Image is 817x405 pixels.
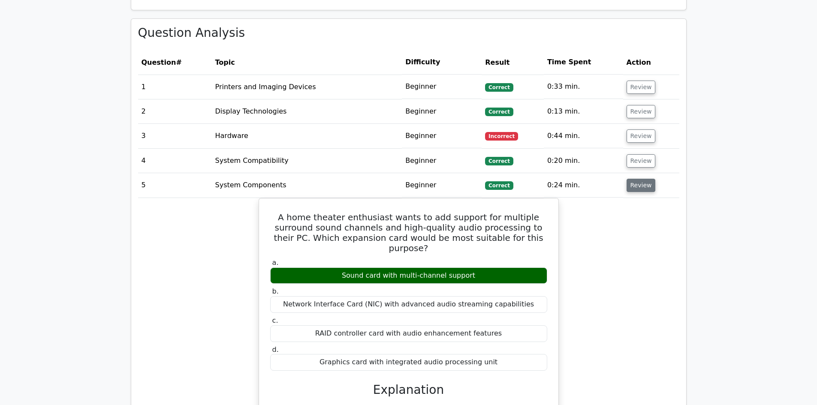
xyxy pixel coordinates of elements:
span: a. [272,258,279,267]
span: Correct [485,181,513,190]
td: Beginner [402,173,482,198]
button: Review [627,105,656,118]
span: c. [272,316,278,324]
td: Display Technologies [212,99,402,124]
span: Question [142,58,176,66]
td: 1 [138,75,212,99]
span: Incorrect [485,132,518,141]
td: Printers and Imaging Devices [212,75,402,99]
td: 2 [138,99,212,124]
td: Beginner [402,75,482,99]
td: System Compatibility [212,149,402,173]
th: Result [482,50,544,75]
button: Review [627,81,656,94]
td: 5 [138,173,212,198]
td: 0:13 min. [544,99,623,124]
span: d. [272,345,279,354]
h3: Question Analysis [138,26,679,40]
span: b. [272,287,279,295]
span: Correct [485,157,513,165]
button: Review [627,154,656,168]
button: Review [627,179,656,192]
td: 0:24 min. [544,173,623,198]
td: System Components [212,173,402,198]
th: Topic [212,50,402,75]
td: 0:33 min. [544,75,623,99]
div: Graphics card with integrated audio processing unit [270,354,547,371]
span: Correct [485,108,513,116]
th: Difficulty [402,50,482,75]
td: 3 [138,124,212,148]
span: Correct [485,83,513,92]
th: Time Spent [544,50,623,75]
th: Action [623,50,679,75]
td: Beginner [402,124,482,148]
button: Review [627,129,656,143]
td: Beginner [402,99,482,124]
div: RAID controller card with audio enhancement features [270,325,547,342]
div: Sound card with multi-channel support [270,267,547,284]
h3: Explanation [275,383,542,397]
td: Hardware [212,124,402,148]
td: 0:44 min. [544,124,623,148]
th: # [138,50,212,75]
h5: A home theater enthusiast wants to add support for multiple surround sound channels and high-qual... [269,212,548,253]
td: 4 [138,149,212,173]
td: 0:20 min. [544,149,623,173]
div: Network Interface Card (NIC) with advanced audio streaming capabilities [270,296,547,313]
td: Beginner [402,149,482,173]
